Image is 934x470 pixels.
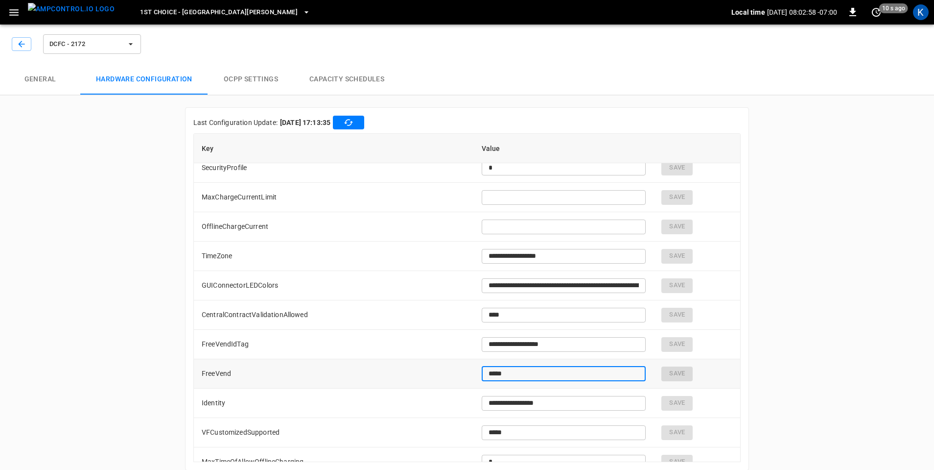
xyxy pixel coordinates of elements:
[879,3,908,13] span: 10 s ago
[194,389,474,418] td: Identity
[193,118,278,127] p: Last Configuration Update:
[194,183,474,212] td: MaxChargeCurrentLimit
[194,134,474,163] th: Key
[731,7,765,17] p: Local time
[913,4,929,20] div: profile-icon
[28,3,115,15] img: ampcontrol.io logo
[49,39,122,50] span: DCFC - 2172
[280,118,330,127] b: [DATE] 17:13:35
[767,7,837,17] p: [DATE] 08:02:58 -07:00
[194,359,474,389] td: FreeVend
[194,153,474,183] td: SecurityProfile
[140,7,298,18] span: 1st Choice - [GEOGRAPHIC_DATA][PERSON_NAME]
[294,64,400,95] button: Capacity Schedules
[194,271,474,300] td: GUIConnectorLEDColors
[194,418,474,447] td: VFCustomizedSupported
[80,64,208,95] button: Hardware configuration
[194,330,474,359] td: FreeVendIdTag
[194,212,474,242] td: OfflineChargeCurrent
[194,242,474,271] td: TimeZone
[868,4,884,20] button: set refresh interval
[194,300,474,330] td: CentralContractValidationAllowed
[208,64,294,95] button: OCPP settings
[474,134,654,163] th: Value
[43,34,141,54] button: DCFC - 2172
[136,3,314,22] button: 1st Choice - [GEOGRAPHIC_DATA][PERSON_NAME]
